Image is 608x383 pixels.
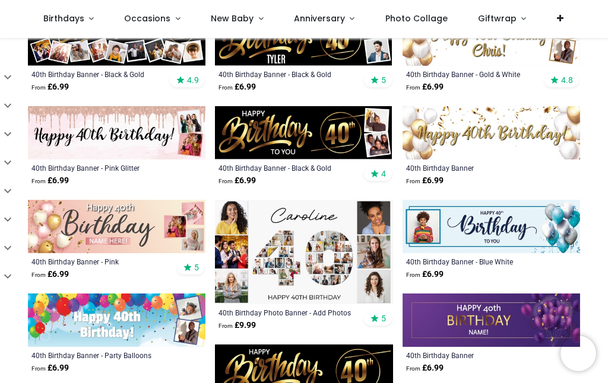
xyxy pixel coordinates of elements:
strong: £ 6.99 [31,362,69,374]
img: Personalised Happy 40th Birthday Banner - Pink Glitter - 2 Photo Upload [28,106,205,159]
span: From [406,178,420,184]
span: New Baby [211,12,254,24]
strong: £ 9.99 [218,320,256,331]
span: Giftwrap [478,12,517,24]
strong: £ 6.99 [406,362,444,374]
a: 40th Birthday Banner - Pink [31,257,168,266]
span: From [218,84,233,91]
span: From [406,84,420,91]
span: Anniversary [294,12,345,24]
a: 40th Birthday Banner - Black & Gold [218,69,355,79]
span: Occasions [124,12,170,24]
span: From [218,323,233,329]
img: Happy 40th Birthday Banner - Gold & White Balloons [403,106,580,159]
span: From [31,365,46,372]
span: From [31,84,46,91]
img: Personalised Happy 40th Birthday Banner - Pink - Custom Name & 3 Photo Upload [28,200,205,253]
span: From [31,178,46,184]
strong: £ 6.99 [406,269,444,280]
a: 40th Birthday Banner - Party Balloons [31,350,168,360]
img: Personalised Happy 40th Birthday Banner - Black & Gold - 2 Photo Upload [215,106,392,159]
span: Birthdays [43,12,84,24]
img: Happy 40th Birthday Banner - Purple Balloons [403,293,580,347]
a: 40th Birthday Banner [406,163,543,173]
a: 40th Birthday Banner - Black & Gold [218,163,355,173]
img: Personalised Happy 40th Birthday Banner - Black & Gold - Custom Name & 9 Photo Upload [28,12,205,66]
span: 4.9 [187,75,199,85]
span: 5 [194,262,199,273]
span: 4 [381,168,386,179]
a: 40th Birthday Banner - Blue White Balloons [406,257,543,266]
span: 5 [381,75,386,85]
img: Personalised Happy 40th Birthday Banner - Blue White Balloons - 1 Photo Upload [403,200,580,253]
span: From [31,272,46,278]
strong: £ 6.99 [406,175,444,187]
span: 5 [381,313,386,324]
span: From [406,365,420,372]
span: From [218,178,233,184]
strong: £ 6.99 [218,81,256,93]
span: From [406,272,420,278]
img: Personalised 40th Birthday Photo Banner - Add Photos - Custom Text [215,200,392,304]
strong: £ 6.99 [31,269,69,280]
img: Personalised Happy 40th Birthday Banner - Gold & White Balloons - 2 Photo Upload [403,12,580,66]
iframe: Brevo live chat [560,336,596,371]
a: 40th Birthday Banner [406,350,543,360]
span: Photo Collage [385,12,448,24]
img: Personalised Happy 40th Birthday Banner - Party Balloons - 2 Photo Upload [28,293,205,347]
a: 40th Birthday Photo Banner - Add Photos [218,308,355,317]
strong: £ 6.99 [31,81,69,93]
strong: £ 6.99 [218,175,256,187]
strong: £ 6.99 [31,175,69,187]
a: 40th Birthday Banner - Black & Gold [31,69,168,79]
strong: £ 6.99 [406,81,444,93]
a: 40th Birthday Banner - Gold & White Balloons [406,69,543,79]
img: Personalised Happy 40th Birthday Banner - Black & Gold - Custom Name & 2 Photo Upload [215,12,392,66]
a: 40th Birthday Banner - Pink Glitter [31,163,168,173]
span: 4.8 [561,75,573,85]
